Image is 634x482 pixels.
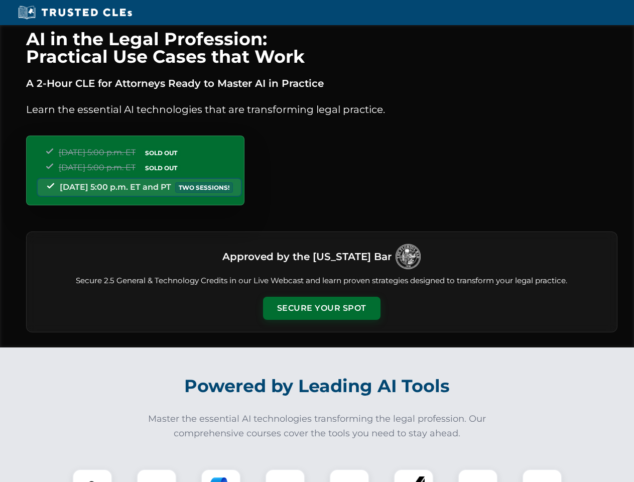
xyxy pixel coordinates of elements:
img: Trusted CLEs [15,5,135,20]
span: [DATE] 5:00 p.m. ET [59,163,136,172]
img: Logo [396,244,421,269]
button: Secure Your Spot [263,297,381,320]
p: A 2-Hour CLE for Attorneys Ready to Master AI in Practice [26,75,617,91]
p: Secure 2.5 General & Technology Credits in our Live Webcast and learn proven strategies designed ... [39,275,605,287]
span: [DATE] 5:00 p.m. ET [59,148,136,157]
h3: Approved by the [US_STATE] Bar [222,248,392,266]
p: Master the essential AI technologies transforming the legal profession. Our comprehensive courses... [142,412,493,441]
span: SOLD OUT [142,148,181,158]
p: Learn the essential AI technologies that are transforming legal practice. [26,101,617,117]
span: SOLD OUT [142,163,181,173]
h1: AI in the Legal Profession: Practical Use Cases that Work [26,30,617,65]
h2: Powered by Leading AI Tools [39,369,595,404]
